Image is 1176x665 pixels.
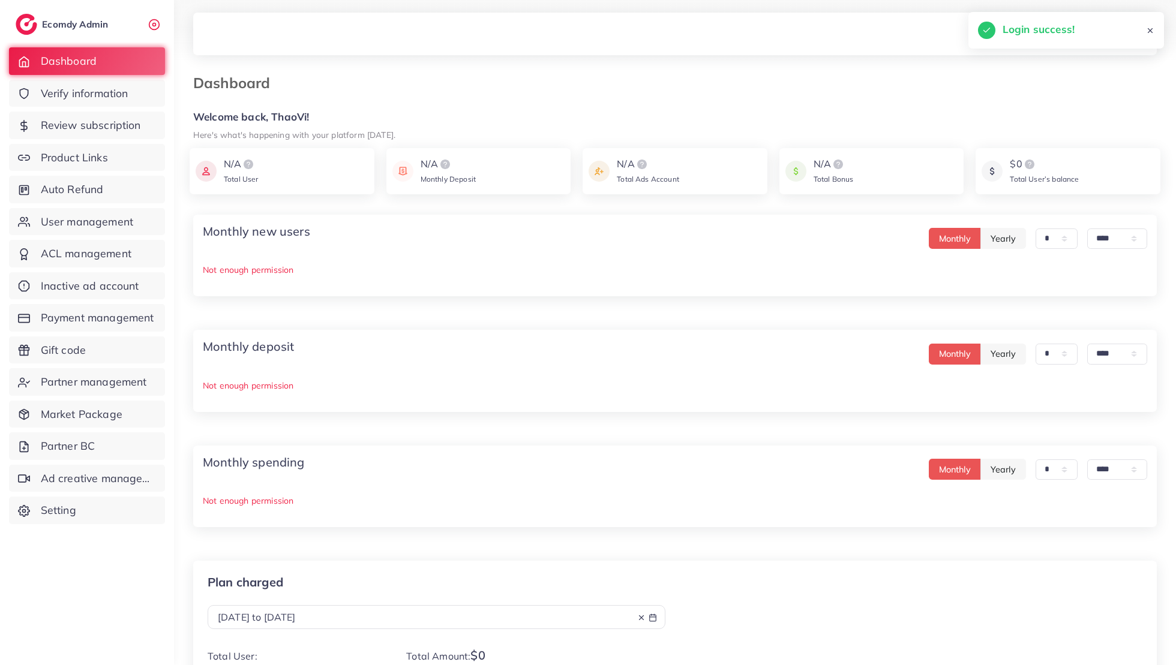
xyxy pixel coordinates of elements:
[193,130,395,140] small: Here's what's happening with your platform [DATE].
[208,648,387,663] p: Total User:
[9,432,165,460] a: Partner BC
[9,272,165,300] a: Inactive ad account
[41,278,139,294] span: Inactive ad account
[980,228,1026,249] button: Yearly
[224,157,259,171] div: N/A
[9,176,165,203] a: Auto Refund
[392,157,413,185] img: icon payment
[980,344,1026,365] button: Yearly
[421,157,476,171] div: N/A
[16,14,111,35] a: logoEcomdy Admin
[41,86,128,101] span: Verify information
[196,157,217,185] img: icon payment
[635,157,649,171] img: logo
[203,263,1147,277] p: Not enough permission
[9,47,165,75] a: Dashboard
[41,53,97,69] span: Dashboard
[41,407,122,422] span: Market Package
[406,648,665,663] p: Total Amount:
[42,19,111,30] h2: Ecomdy Admin
[9,112,165,139] a: Review subscription
[16,14,37,35] img: logo
[980,459,1026,480] button: Yearly
[1010,174,1079,183] span: Total User’s balance
[470,648,485,663] span: $0
[208,575,665,589] p: Plan charged
[1010,157,1079,171] div: $0
[929,228,981,249] button: Monthly
[9,240,165,267] a: ACL management
[203,339,294,354] h4: Monthly deposit
[41,471,156,486] span: Ad creative management
[41,182,104,197] span: Auto Refund
[831,157,845,171] img: logo
[929,459,981,480] button: Monthly
[1022,157,1037,171] img: logo
[785,157,806,185] img: icon payment
[617,157,679,171] div: N/A
[193,111,1157,124] h5: Welcome back, ThaoVi!
[929,344,981,365] button: Monthly
[41,310,154,326] span: Payment management
[41,150,108,166] span: Product Links
[589,157,610,185] img: icon payment
[438,157,452,171] img: logo
[617,174,679,183] span: Total Ads Account
[203,494,1147,508] p: Not enough permission
[41,438,95,454] span: Partner BC
[982,157,1003,185] img: icon payment
[9,304,165,332] a: Payment management
[218,611,296,623] span: [DATE] to [DATE]
[9,497,165,524] a: Setting
[193,74,280,92] h3: Dashboard
[814,174,854,183] span: Total Bonus
[9,401,165,428] a: Market Package
[241,157,256,171] img: logo
[9,465,165,492] a: Ad creative management
[41,502,76,518] span: Setting
[203,224,310,239] h4: Monthly new users
[814,157,854,171] div: N/A
[203,455,305,470] h4: Monthly spending
[41,118,141,133] span: Review subscription
[9,80,165,107] a: Verify information
[9,368,165,396] a: Partner management
[9,208,165,236] a: User management
[203,378,1147,393] p: Not enough permission
[41,342,86,358] span: Gift code
[224,174,259,183] span: Total User
[9,336,165,364] a: Gift code
[421,174,476,183] span: Monthly Deposit
[9,144,165,171] a: Product Links
[41,246,131,261] span: ACL management
[41,214,133,230] span: User management
[1003,22,1075,37] h5: Login success!
[41,374,147,390] span: Partner management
